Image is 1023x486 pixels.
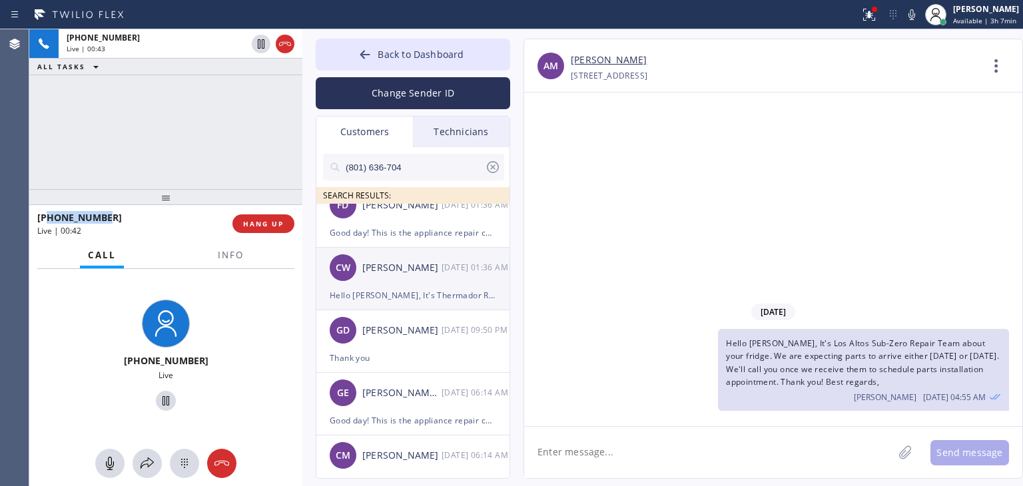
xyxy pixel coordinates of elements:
div: [PERSON_NAME] [953,3,1019,15]
span: SEARCH RESULTS: [323,190,391,201]
span: [PHONE_NUMBER] [124,354,208,367]
span: CW [336,260,350,276]
button: Change Sender ID [316,77,510,109]
button: Hang up [207,449,236,478]
button: Mute [95,449,125,478]
div: 10/13/2025 9:36 AM [442,197,511,212]
button: Mute [902,5,921,24]
button: Call [80,242,124,268]
span: Live | 00:43 [67,44,105,53]
div: [PERSON_NAME] [362,323,442,338]
button: Hold Customer [156,391,176,411]
div: Customers [316,117,413,147]
div: Thank you [330,350,496,365]
div: Technicians [413,117,510,147]
span: Back to Dashboard [378,48,464,61]
button: Hang up [276,35,294,53]
div: [PERSON_NAME] [PERSON_NAME] [362,385,442,401]
span: [PHONE_NUMBER] [67,32,140,43]
div: 10/13/2025 9:14 AM [442,385,511,400]
div: Good day! This is the appliance repair company you recently contacted. Unfortunately our phone re... [330,225,496,240]
div: 10/13/2025 9:50 AM [442,322,511,338]
div: Hello [PERSON_NAME], It's Thermador Repair Group [GEOGRAPHIC_DATA] about your refund. As you know... [330,288,496,303]
span: [PHONE_NUMBER] [37,211,122,224]
button: Send message [930,440,1009,465]
span: HANG UP [243,219,284,228]
button: Info [210,242,252,268]
span: Hello [PERSON_NAME], It's Los Altos Sub-Zero Repair Team about your fridge. We are expecting part... [726,338,999,387]
button: Hold Customer [252,35,270,53]
span: Live [159,369,173,381]
div: [PERSON_NAME] [362,260,442,276]
div: 10/13/2025 9:14 AM [442,447,511,463]
button: Open dialpad [170,449,199,478]
span: AM [543,59,558,74]
span: [PERSON_NAME] [854,391,916,403]
span: Live | 00:42 [37,225,81,236]
div: 10/08/2025 9:55 AM [718,329,1009,411]
div: [PERSON_NAME] [362,448,442,463]
span: [DATE] [751,304,795,320]
button: Back to Dashboard [316,39,510,71]
span: [DATE] 04:55 AM [923,391,986,403]
div: [PERSON_NAME] [362,198,442,213]
div: 10/13/2025 9:36 AM [442,260,511,275]
input: Search [344,154,485,180]
button: ALL TASKS [29,59,112,75]
button: HANG UP [232,214,294,233]
span: Info [218,249,244,261]
span: ALL TASKS [37,62,85,71]
span: FD [337,198,348,213]
span: GE [337,385,349,401]
span: GD [336,323,350,338]
span: CM [336,448,350,463]
span: Available | 3h 7min [953,16,1016,25]
span: Call [88,249,116,261]
button: Open directory [133,449,162,478]
div: [STREET_ADDRESS] [571,68,647,83]
div: Good day! This is the appliance repair company you recently contacted. Unfortunately our phone re... [330,413,496,428]
a: [PERSON_NAME] [571,53,647,68]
